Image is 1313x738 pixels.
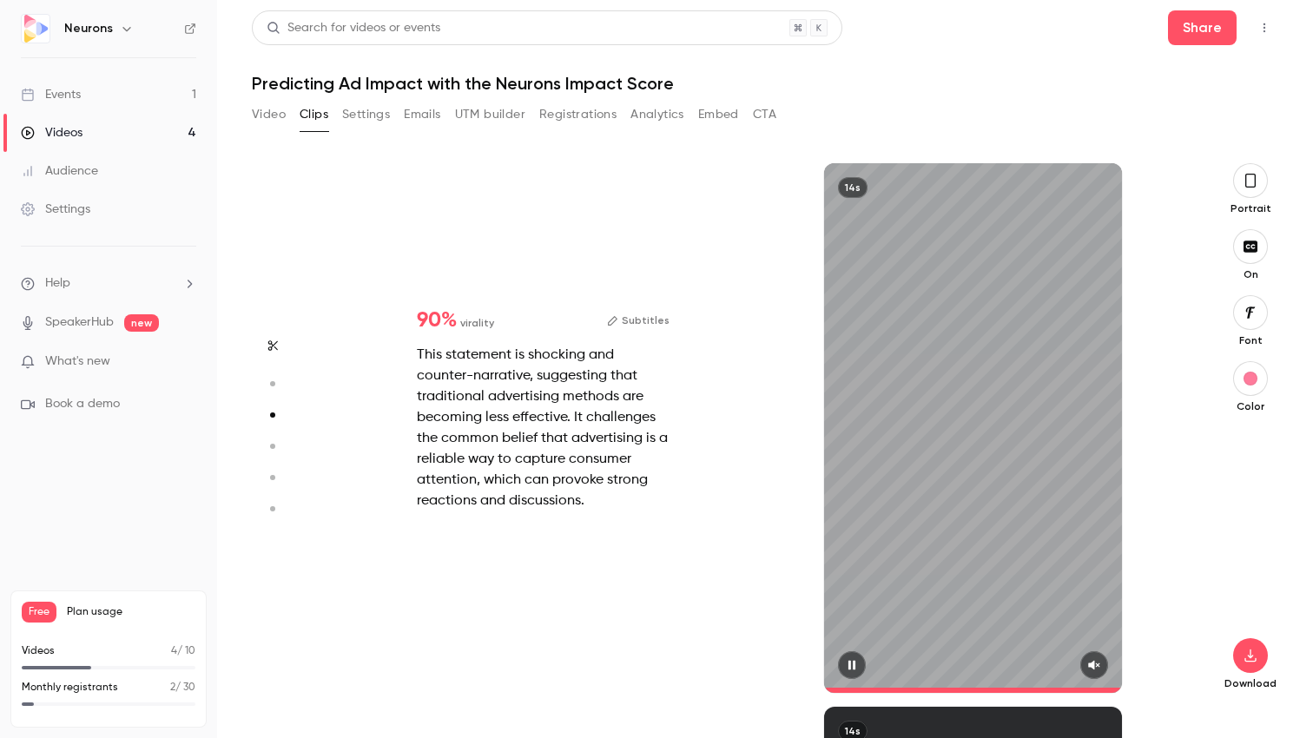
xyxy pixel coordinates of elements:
img: Neurons [22,15,49,43]
div: Search for videos or events [267,19,440,37]
div: Settings [21,201,90,218]
div: Videos [21,124,82,142]
span: Help [45,274,70,293]
span: 90 % [417,310,457,331]
span: Plan usage [67,605,195,619]
p: Color [1223,399,1278,413]
div: Events [21,86,81,103]
p: On [1223,267,1278,281]
p: Videos [22,643,55,659]
span: Free [22,602,56,623]
button: Registrations [539,101,617,128]
button: UTM builder [455,101,525,128]
li: help-dropdown-opener [21,274,196,293]
div: Audience [21,162,98,180]
p: Download [1223,676,1278,690]
h1: Predicting Ad Impact with the Neurons Impact Score [252,73,1278,94]
p: Font [1223,333,1278,347]
p: Monthly registrants [22,680,118,695]
p: Portrait [1223,201,1278,215]
p: / 10 [171,643,195,659]
span: 2 [170,682,175,693]
button: Embed [698,101,739,128]
p: / 30 [170,680,195,695]
span: new [124,314,159,332]
button: CTA [753,101,776,128]
span: What's new [45,353,110,371]
button: Settings [342,101,390,128]
button: Subtitles [607,310,670,331]
button: Video [252,101,286,128]
button: Emails [404,101,440,128]
div: This statement is shocking and counter-narrative, suggesting that traditional advertising methods... [417,345,670,511]
a: SpeakerHub [45,313,114,332]
button: Clips [300,101,328,128]
span: 4 [171,646,177,656]
h6: Neurons [64,20,113,37]
button: Top Bar Actions [1250,14,1278,42]
button: Share [1168,10,1237,45]
div: 14s [838,177,868,198]
button: Analytics [630,101,684,128]
span: Book a demo [45,395,120,413]
span: virality [460,315,494,331]
iframe: Noticeable Trigger [175,354,196,370]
